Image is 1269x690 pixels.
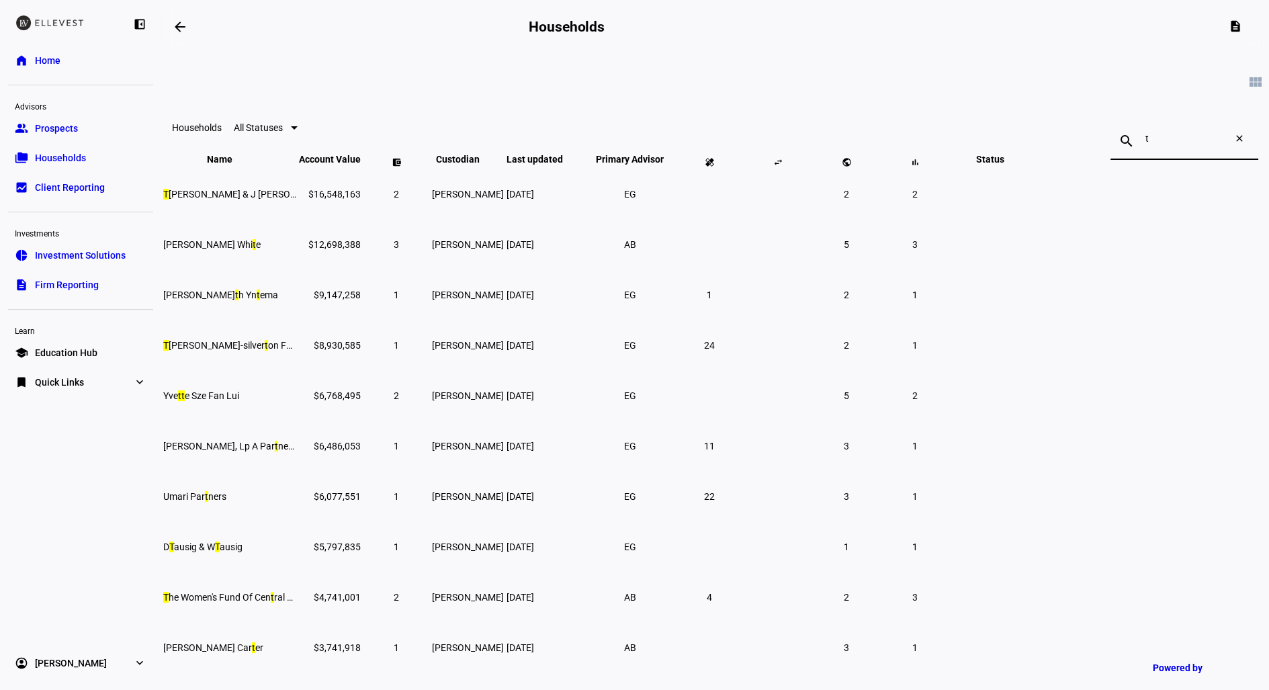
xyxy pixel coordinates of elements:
[235,290,238,300] mark: t
[133,656,146,670] eth-mat-symbol: expand_more
[163,189,169,200] mark: T
[844,491,849,502] span: 3
[912,390,918,401] span: 2
[507,154,583,165] span: Last updated
[432,441,504,451] span: [PERSON_NAME]
[15,151,28,165] eth-mat-symbol: folder_copy
[35,249,126,262] span: Investment Solutions
[1110,133,1143,149] mat-icon: search
[912,642,918,653] span: 1
[618,283,642,307] li: EG
[618,434,642,458] li: EG
[618,636,642,660] li: AB
[507,642,534,653] span: [DATE]
[8,271,153,298] a: descriptionFirm Reporting
[432,542,504,552] span: [PERSON_NAME]
[15,122,28,135] eth-mat-symbol: group
[163,542,243,552] span: D <mark>T</mark>ausig & W <mark>T</mark>ausig
[844,390,849,401] span: 5
[163,189,330,200] span: <mark>T</mark> Yellin & J Copaken
[1146,655,1249,680] a: Powered by
[1226,133,1258,149] mat-icon: close
[394,592,399,603] span: 2
[252,642,255,653] mark: t
[618,484,642,509] li: EG
[163,340,329,351] span: <mark>T</mark>ingari-silver<mark>t</mark>on Founda<mark>t</mark>ion
[432,239,504,250] span: [PERSON_NAME]
[163,290,278,300] span: Elizabe<mark>t</mark>h Yn<mark>t</mark>ema
[169,542,174,552] mark: T
[707,290,712,300] span: 1
[15,278,28,292] eth-mat-symbol: description
[912,239,918,250] span: 3
[265,340,268,351] mark: t
[15,181,28,194] eth-mat-symbol: bid_landscape
[298,522,361,571] td: $5,797,835
[618,384,642,408] li: EG
[704,340,715,351] span: 24
[15,376,28,389] eth-mat-symbol: bookmark
[394,441,399,451] span: 1
[15,656,28,670] eth-mat-symbol: account_circle
[394,542,399,552] span: 1
[432,491,504,502] span: [PERSON_NAME]
[432,290,504,300] span: [PERSON_NAME]
[394,491,399,502] span: 1
[507,441,534,451] span: [DATE]
[178,390,181,401] mark: t
[436,154,500,165] span: Custodian
[912,441,918,451] span: 1
[394,642,399,653] span: 1
[172,19,188,35] mat-icon: arrow_backwards
[8,144,153,171] a: folder_copyHouseholds
[394,290,399,300] span: 1
[432,340,504,351] span: [PERSON_NAME]
[394,390,399,401] span: 2
[618,232,642,257] li: AB
[35,278,99,292] span: Firm Reporting
[15,54,28,67] eth-mat-symbol: home
[207,154,253,165] span: Name
[1229,19,1242,33] mat-icon: description
[507,390,534,401] span: [DATE]
[35,376,84,389] span: Quick Links
[618,182,642,206] li: EG
[912,189,918,200] span: 2
[507,189,534,200] span: [DATE]
[912,592,918,603] span: 3
[35,151,86,165] span: Households
[298,421,361,470] td: $6,486,053
[205,491,208,502] mark: t
[912,491,918,502] span: 1
[618,333,642,357] li: EG
[394,239,399,250] span: 3
[163,491,226,502] span: Umari Par<mark>t</mark>ners
[507,239,534,250] span: [DATE]
[298,472,361,521] td: $6,077,551
[298,572,361,621] td: $4,741,001
[618,585,642,609] li: AB
[507,592,534,603] span: [DATE]
[912,340,918,351] span: 1
[35,346,97,359] span: Education Hub
[8,96,153,115] div: Advisors
[618,535,642,559] li: EG
[432,592,504,603] span: [PERSON_NAME]
[844,441,849,451] span: 3
[1145,133,1223,144] input: Search
[257,290,260,300] mark: t
[844,290,849,300] span: 2
[133,17,146,31] eth-mat-symbol: left_panel_close
[299,154,361,165] span: Account Value
[507,542,534,552] span: [DATE]
[394,189,399,200] span: 2
[215,542,220,552] mark: T
[271,592,274,603] mark: t
[133,376,146,389] eth-mat-symbol: expand_more
[704,491,715,502] span: 22
[432,642,504,653] span: [PERSON_NAME]
[163,340,169,351] mark: T
[704,441,715,451] span: 11
[394,340,399,351] span: 1
[8,242,153,269] a: pie_chartInvestment Solutions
